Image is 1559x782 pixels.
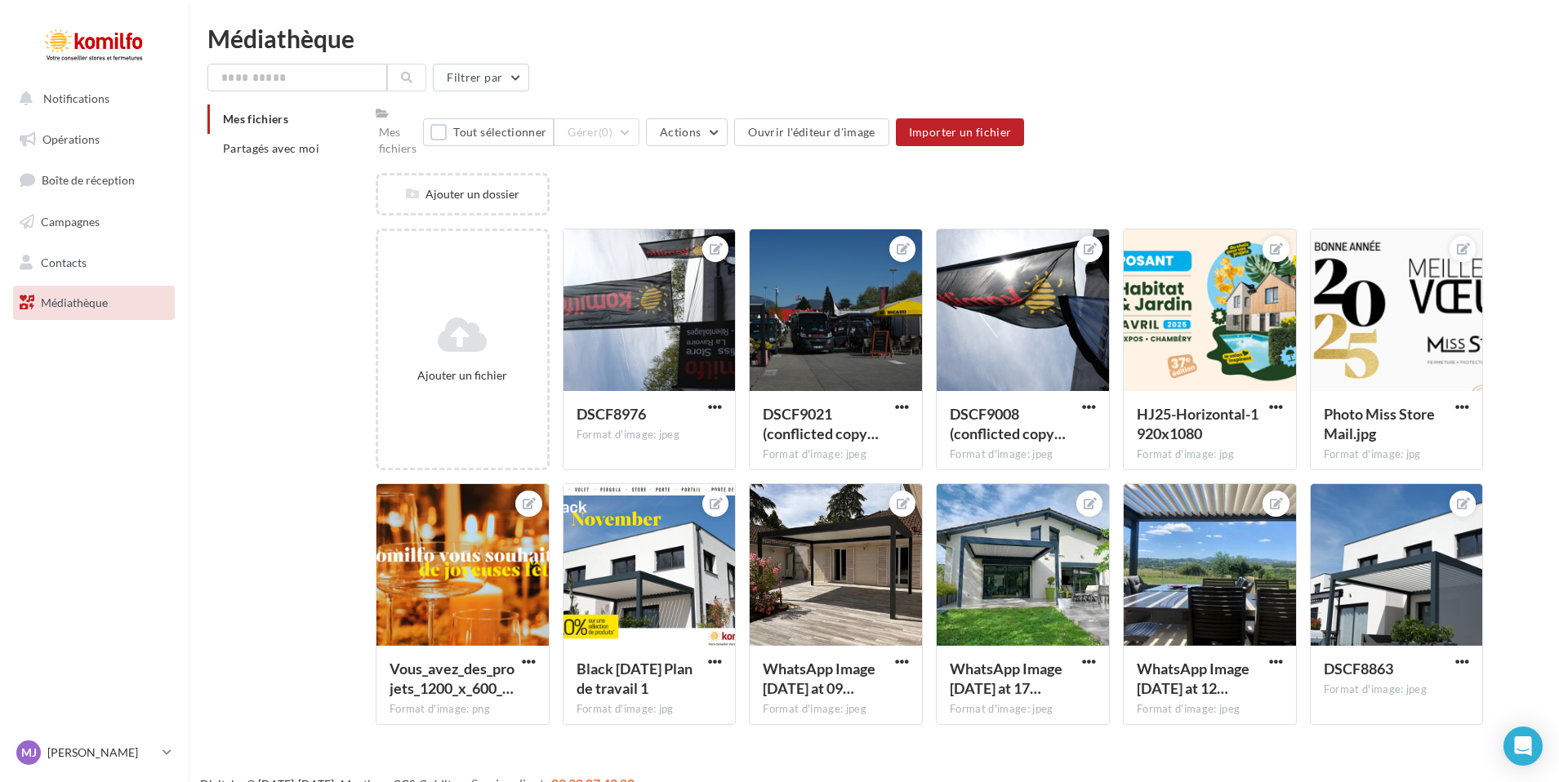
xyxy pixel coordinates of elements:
span: Vous_avez_des_projets_1200_x_600_px_1.png [390,660,514,697]
span: WhatsApp Image 2024-07-16 at 09.36.38 (1) [763,660,875,697]
a: Opérations [10,122,178,157]
span: DSCF8976 [577,405,646,423]
span: DSCF9021 (conflicted copy 2024-04-11 163844) [763,405,879,442]
span: Notifications [43,91,109,105]
a: Boîte de réception [10,162,178,198]
a: MJ [PERSON_NAME] [13,737,175,768]
div: Format d'image: jpg [1137,447,1283,462]
span: HJ25-Horizontal-1920x1080 [1137,405,1258,442]
div: Format d'image: jpg [1324,447,1470,462]
button: Importer un fichier [896,118,1025,146]
button: Ouvrir l'éditeur d'image [734,118,889,146]
button: Filtrer par [433,64,529,91]
div: Format d'image: jpg [577,702,723,717]
div: Format d'image: jpeg [950,447,1096,462]
span: Médiathèque [41,295,108,309]
div: Format d'image: jpeg [577,428,723,442]
span: Campagnes [41,215,100,229]
div: Format d'image: jpeg [763,447,909,462]
div: Ajouter un dossier [378,186,547,202]
div: Format d'image: jpeg [1324,682,1470,697]
span: WhatsApp Image 2024-09-24 at 12.26.45 [1137,660,1249,697]
div: Ajouter un fichier [385,367,541,384]
span: DSCF9008 (conflicted copy 2024-04-11 163610) [950,405,1066,442]
div: Format d'image: jpeg [950,702,1096,717]
a: Campagnes [10,205,178,239]
span: Black November 01 Plan de travail 1 [577,660,693,697]
span: Actions [660,125,701,139]
div: Format d'image: jpeg [763,702,909,717]
span: Importer un fichier [909,125,1012,139]
a: Contacts [10,246,178,280]
span: Contacts [41,255,87,269]
div: Médiathèque [207,26,1539,51]
button: Tout sélectionner [423,118,554,146]
div: Format d'image: jpeg [1137,702,1283,717]
span: WhatsApp Image 2024-05-13 at 17.29.21 [950,660,1062,697]
div: Open Intercom Messenger [1503,726,1543,766]
button: Notifications [10,82,171,116]
span: Partagés avec moi [223,141,319,155]
span: Opérations [42,132,100,146]
a: Médiathèque [10,286,178,320]
button: Actions [646,118,728,146]
span: (0) [599,126,612,139]
button: Gérer(0) [554,118,639,146]
span: Mes fichiers [223,112,288,126]
span: Boîte de réception [42,173,135,187]
div: Format d'image: png [390,702,536,717]
span: MJ [21,744,37,761]
div: Mes fichiers [379,124,416,157]
span: Photo Miss Store Mail.jpg [1324,405,1435,442]
p: [PERSON_NAME] [47,744,156,761]
span: DSCF8863 [1324,660,1393,678]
